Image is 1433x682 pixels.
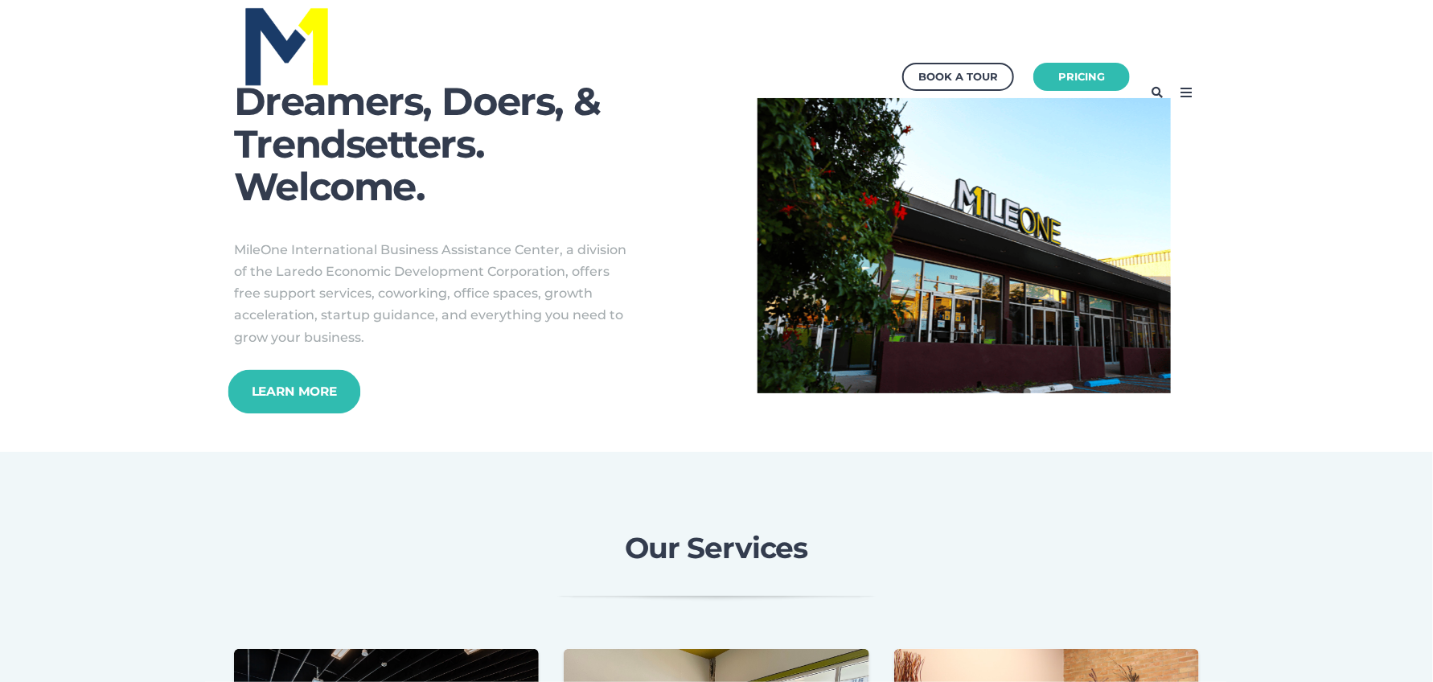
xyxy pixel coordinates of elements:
[298,532,1135,565] h2: Our Services
[902,63,1014,91] a: Book a Tour
[918,67,998,87] div: Book a Tour
[758,98,1171,393] img: Canva Design DAFZb0Spo9U
[228,369,361,413] a: Learn More
[1033,63,1130,91] a: Pricing
[234,80,676,207] h1: Dreamers, Doers, & Trendsetters. Welcome.
[242,3,331,88] img: MileOne Blue_Yellow Logo
[234,242,626,345] span: MileOne International Business Assistance Center, a division of the Laredo Economic Development C...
